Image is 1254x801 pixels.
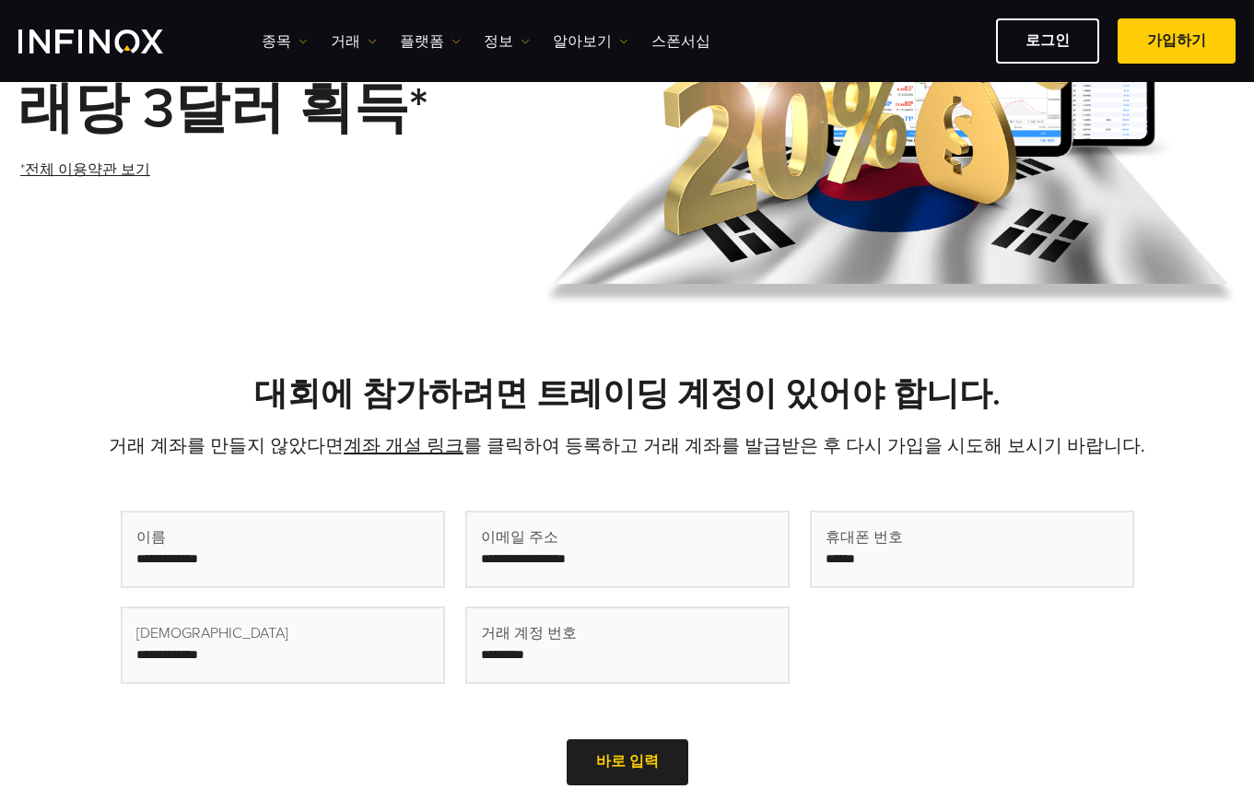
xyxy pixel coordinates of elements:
span: 휴대폰 번호 [826,526,903,548]
a: *전체 이용약관 보기 [18,147,152,193]
a: 알아보기 [553,30,628,53]
a: INFINOX Logo [18,29,206,53]
span: 이름 [136,526,166,548]
p: 거래 계좌를 만들지 않았다면 를 클릭하여 등록하고 거래 계좌를 발급받은 후 다시 가입을 시도해 보시기 바랍니다. [18,433,1236,459]
a: 정보 [484,30,530,53]
a: 바로 입력 [567,739,688,784]
a: 가입하기 [1118,18,1236,64]
span: 거래 계정 번호 [481,622,577,644]
span: [DEMOGRAPHIC_DATA] [136,622,288,644]
a: 거래 [331,30,377,53]
a: 계좌 개설 링크 [344,435,463,457]
span: 이메일 주소 [481,526,558,548]
a: 종목 [262,30,308,53]
a: 스폰서십 [651,30,710,53]
a: 로그인 [996,18,1099,64]
a: 플랫폼 [400,30,461,53]
strong: 대회에 참가하려면 트레이딩 계정이 있어야 합니다. [254,374,1001,414]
